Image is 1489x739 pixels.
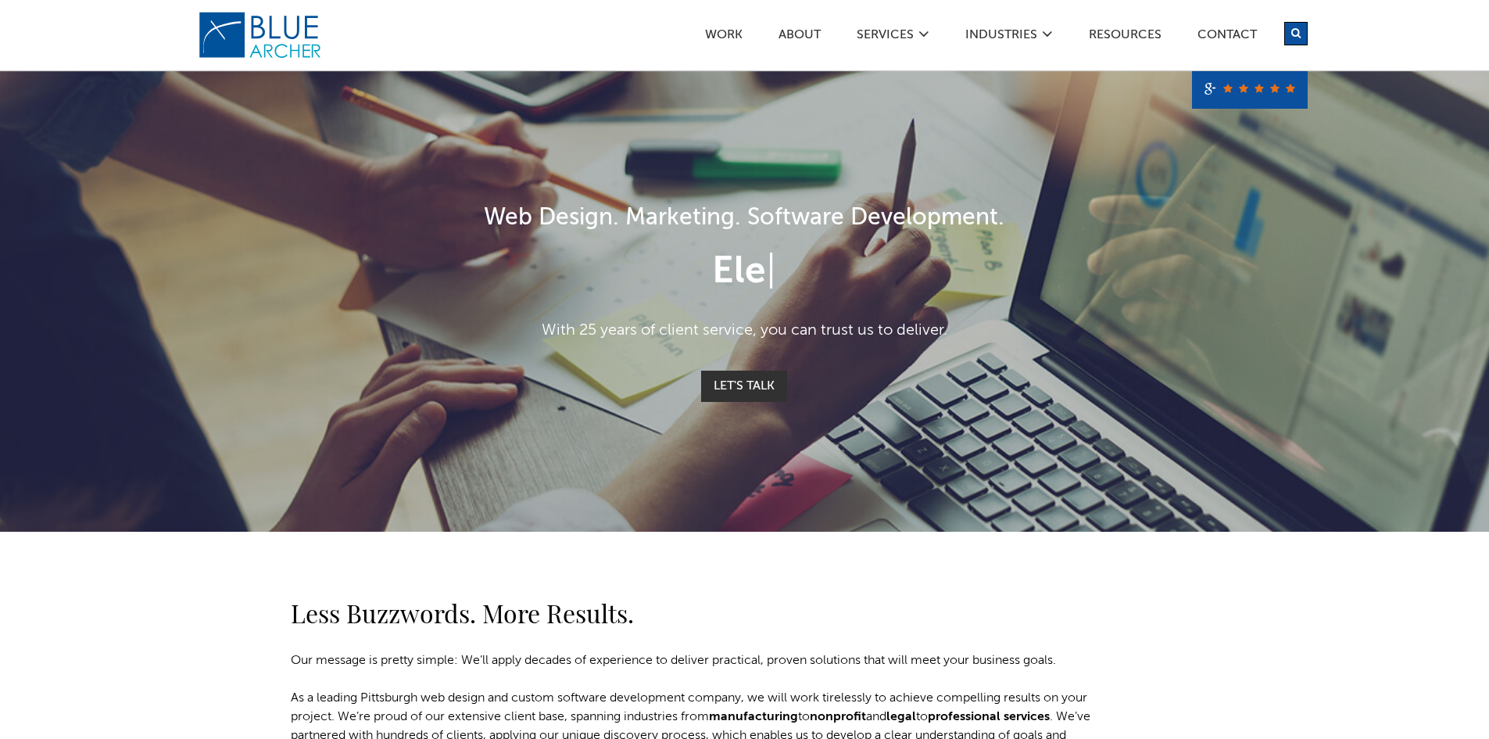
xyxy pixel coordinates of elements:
a: Let's Talk [701,371,787,402]
a: manufacturing [709,711,798,723]
h1: Web Design. Marketing. Software Development. [292,201,1198,236]
a: professional services [928,711,1050,723]
a: nonprofit [810,711,866,723]
a: ABOUT [778,29,821,45]
a: SERVICES [856,29,915,45]
a: Contact [1197,29,1258,45]
a: Industries [965,29,1038,45]
a: legal [886,711,916,723]
a: Work [704,29,743,45]
a: Resources [1088,29,1162,45]
span: Ele [712,253,766,291]
p: Our message is pretty simple: We’ll apply decades of experience to deliver practical, proven solu... [291,651,1104,670]
img: Blue Archer Logo [198,11,323,59]
span: | [766,253,776,291]
p: With 25 years of client service, you can trust us to deliver. [292,319,1198,343]
h2: Less Buzzwords. More Results. [291,594,1104,632]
